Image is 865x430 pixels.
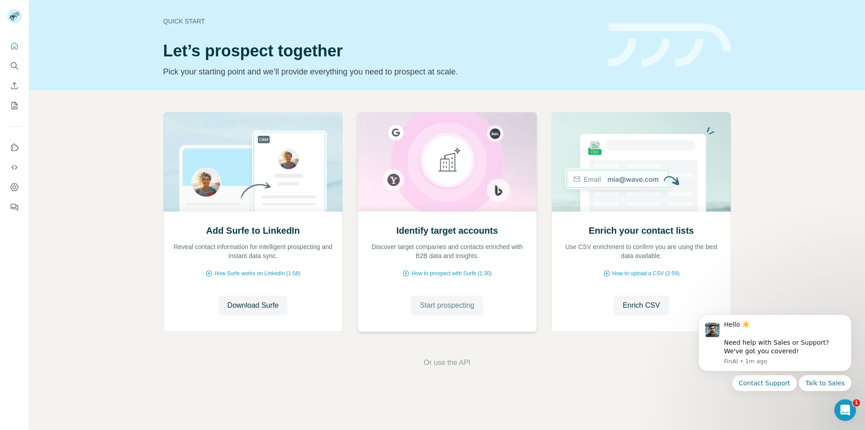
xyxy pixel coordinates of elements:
button: Download Surfe [219,296,288,315]
iframe: Intercom live chat [834,399,856,421]
button: Or use the API [423,357,470,368]
h2: Identify target accounts [396,224,498,237]
button: Start prospecting [411,296,483,315]
p: Discover target companies and contacts enriched with B2B data and insights. [367,242,528,260]
button: Use Surfe on LinkedIn [7,139,22,156]
h1: Let’s prospect together [163,42,597,60]
button: Quick start [7,38,22,54]
span: Download Surfe [228,300,279,311]
p: Use CSV enrichment to confirm you are using the best data available. [561,242,722,260]
div: Quick start [163,17,597,26]
button: Enrich CSV [7,78,22,94]
img: Identify target accounts [357,112,537,212]
span: How to prospect with Surfe (1:30) [411,269,492,277]
p: Reveal contact information for intelligent prospecting and instant data sync. [173,242,333,260]
iframe: Intercom notifications message [685,306,865,397]
button: Search [7,58,22,74]
button: My lists [7,97,22,114]
span: How Surfe works on LinkedIn (1:58) [214,269,300,277]
span: Start prospecting [420,300,474,311]
button: Feedback [7,199,22,215]
img: Enrich your contact lists [551,112,731,212]
span: How to upload a CSV (2:59) [612,269,679,277]
button: Dashboard [7,179,22,195]
img: banner [608,23,731,67]
img: Add Surfe to LinkedIn [163,112,343,212]
span: Enrich CSV [623,300,660,311]
p: Pick your starting point and we’ll provide everything you need to prospect at scale. [163,65,597,78]
h2: Add Surfe to LinkedIn [206,224,300,237]
span: 1 [853,399,860,407]
button: Use Surfe API [7,159,22,176]
button: Enrich CSV [614,296,669,315]
h2: Enrich your contact lists [589,224,694,237]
